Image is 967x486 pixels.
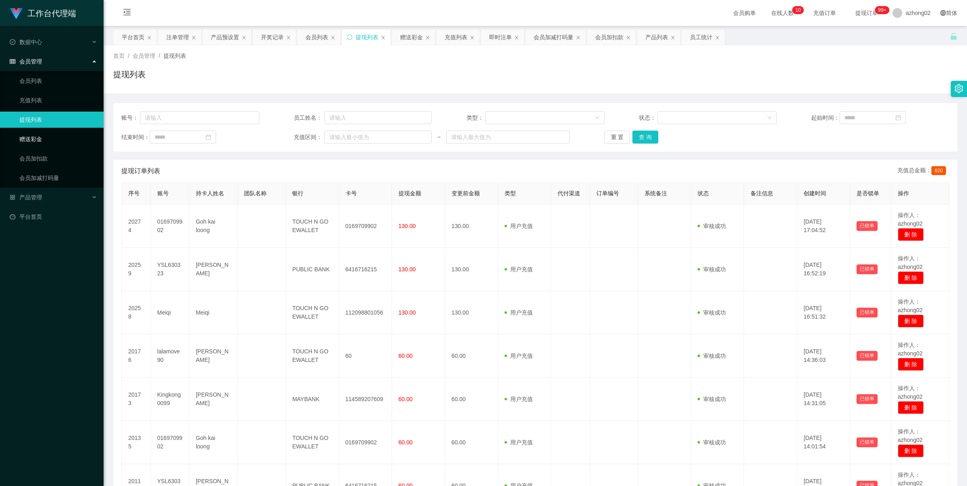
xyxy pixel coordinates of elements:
span: 用户充值 [505,223,533,229]
span: 会员管理 [133,53,155,59]
span: 操作人：azhong02 [898,342,923,357]
td: 6416716215 [339,248,392,291]
span: 用户充值 [505,439,533,446]
td: 0169709902 [339,421,392,464]
a: 会员列表 [19,73,97,89]
td: 60 [339,334,392,378]
span: 类型 [505,190,516,197]
a: 充值列表 [19,92,97,108]
div: 平台首页 [122,30,144,45]
div: 产品预设置 [211,30,239,45]
i: 图标: close [626,35,631,40]
td: TOUCH N GO EWALLET [286,291,339,334]
input: 请输入 [140,111,259,124]
td: Goh kai loong [189,205,238,248]
td: 130.00 [445,291,498,334]
td: 114589207609 [339,378,392,421]
span: 用户充值 [505,309,533,316]
button: 删 除 [898,271,924,284]
span: 审核成功 [698,396,726,402]
span: / [128,53,129,59]
td: 20173 [122,378,151,421]
span: 审核成功 [698,439,726,446]
td: [DATE] 16:52:19 [797,248,850,291]
div: 赠送彩金 [400,30,423,45]
button: 删 除 [898,228,924,241]
td: TOUCH N GO EWALLET [286,205,339,248]
td: 20135 [122,421,151,464]
td: [DATE] 14:31:05 [797,378,850,421]
span: 60.00 [399,353,413,359]
td: MAYBANK [286,378,339,421]
span: 操作 [898,190,909,197]
img: logo.9652507e.png [10,8,23,19]
span: 820 [931,166,946,175]
button: 删 除 [898,401,924,414]
span: 产品管理 [10,194,42,201]
div: 提现列表 [356,30,378,45]
span: 用户充值 [505,353,533,359]
i: 图标: global [940,10,946,16]
i: 图标: table [10,59,15,64]
span: 审核成功 [698,353,726,359]
span: 团队名称 [244,190,267,197]
td: Meiqi [189,291,238,334]
h1: 工作台代理端 [28,0,76,26]
td: lalamove90 [151,334,189,378]
h1: 提现列表 [113,68,146,80]
span: 60.00 [399,396,413,402]
span: 类型： [467,114,486,122]
sup: 1066 [875,6,889,14]
td: [DATE] 14:36:03 [797,334,850,378]
td: 0169709902 [151,421,189,464]
div: 会员加减打码量 [534,30,573,45]
span: 130.00 [399,309,416,316]
span: 操作人：azhong02 [898,428,923,443]
span: 提现金额 [399,190,421,197]
button: 已锁单 [857,394,878,404]
button: 删 除 [898,315,924,328]
i: 图标: close [242,35,246,40]
td: [PERSON_NAME] [189,334,238,378]
i: 图标: close [576,35,581,40]
td: 130.00 [445,205,498,248]
td: [DATE] 16:51:32 [797,291,850,334]
span: 用户充值 [505,266,533,273]
i: 图标: menu-fold [113,0,141,26]
button: 删 除 [898,358,924,371]
td: TOUCH N GO EWALLET [286,334,339,378]
sup: 10 [792,6,804,14]
span: 系统备注 [645,190,667,197]
i: 图标: close [670,35,675,40]
i: 图标: close [286,35,291,40]
span: 序号 [128,190,140,197]
div: 开奖记录 [261,30,284,45]
i: 图标: appstore-o [10,194,15,200]
span: 操作人：azhong02 [898,298,923,313]
div: 充值总金额： [897,166,949,176]
td: 60.00 [445,421,498,464]
button: 已锁单 [857,351,878,361]
span: 卡号 [346,190,357,197]
div: 会员加扣款 [595,30,623,45]
a: 图标: dashboard平台首页 [10,209,97,225]
span: 提现订单 [851,10,882,16]
div: 产品列表 [645,30,668,45]
td: 60.00 [445,334,498,378]
td: 60.00 [445,378,498,421]
span: 60.00 [399,439,413,446]
span: 创建时间 [804,190,826,197]
input: 请输入 [324,111,432,124]
td: 130.00 [445,248,498,291]
i: 图标: unlock [950,33,957,40]
span: 代付渠道 [558,190,580,197]
span: 操作人：azhong02 [898,212,923,227]
span: 备注信息 [751,190,773,197]
span: / [159,53,160,59]
span: 持卡人姓名 [196,190,224,197]
i: 图标: down [767,115,772,121]
span: 操作人：azhong02 [898,385,923,400]
span: 员工姓名： [294,114,324,122]
button: 已锁单 [857,221,878,231]
i: 图标: close [514,35,519,40]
